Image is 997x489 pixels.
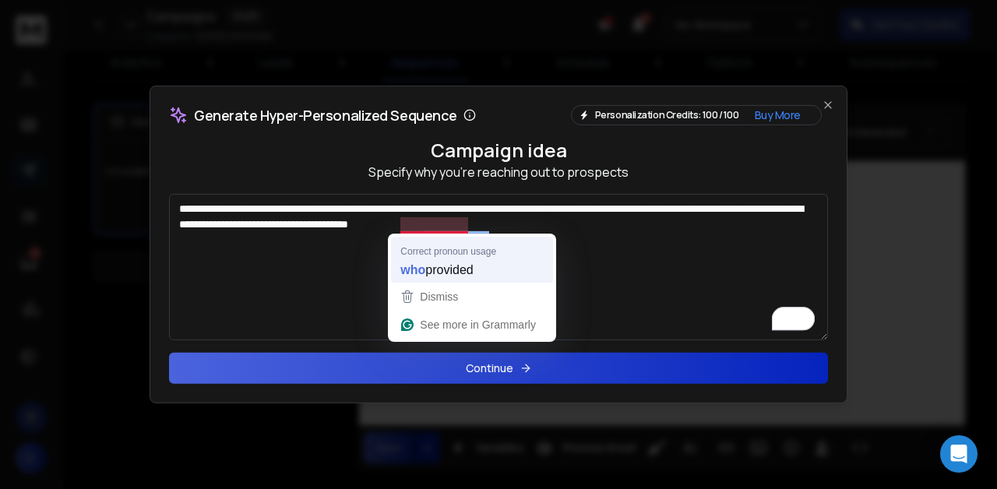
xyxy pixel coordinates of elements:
h4: Campaign idea [169,138,828,163]
p: Generate Hyper-Personalized Sequence [194,108,457,122]
textarea: To enrich screen reader interactions, please activate Accessibility in Grammarly extension settings [169,194,828,340]
p: Specify why you're reaching out to prospects [169,163,828,181]
button: Buy More [742,107,813,123]
button: Continue [169,353,828,384]
div: Open Intercom Messenger [940,435,978,473]
div: Personalization Credits: 100 / 100 [571,105,822,125]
